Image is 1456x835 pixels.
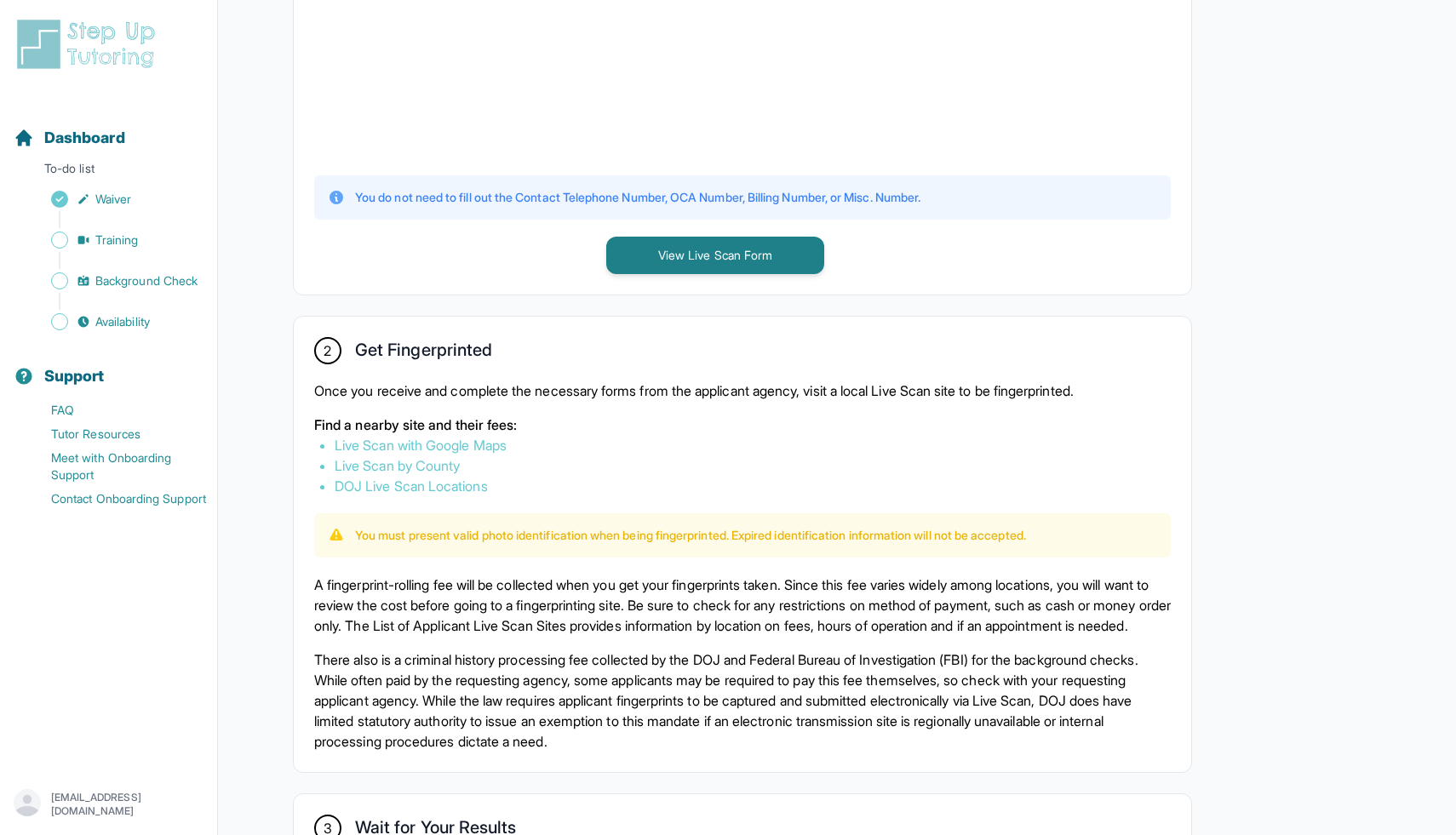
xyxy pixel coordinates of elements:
[14,398,217,422] a: FAQ
[14,422,217,446] a: Tutor Resources
[14,789,203,820] button: [EMAIL_ADDRESS][DOMAIN_NAME]
[355,189,920,206] p: You do not need to fill out the Contact Telephone Number, OCA Number, Billing Number, or Misc. Nu...
[7,99,210,157] button: Dashboard
[324,340,331,361] span: 2
[14,310,217,334] a: Availability
[95,313,150,330] span: Availability
[14,187,217,211] a: Waiver
[44,126,125,150] span: Dashboard
[606,237,824,274] button: View Live Scan Form
[7,337,210,395] button: Support
[606,246,824,263] a: View Live Scan Form
[355,340,492,367] h2: Get Fingerprinted
[14,126,125,150] a: Dashboard
[335,457,460,474] a: Live Scan by County
[44,364,105,388] span: Support
[335,478,488,495] a: DOJ Live Scan Locations
[314,380,1171,401] p: Once you receive and complete the necessary forms from the applicant agency, visit a local Live S...
[314,575,1171,636] p: A fingerprint-rolling fee will be collected when you get your fingerprints taken. Since this fee ...
[314,415,1171,435] p: Find a nearby site and their fees:
[95,232,139,249] span: Training
[14,228,217,252] a: Training
[95,191,131,208] span: Waiver
[314,649,1171,752] p: There also is a criminal history processing fee collected by the DOJ and Federal Bureau of Invest...
[95,272,198,289] span: Background Check
[14,17,165,71] img: logo
[14,446,217,487] a: Meet with Onboarding Support
[7,160,210,184] p: To-do list
[51,791,203,818] p: [EMAIL_ADDRESS][DOMAIN_NAME]
[355,527,1026,544] p: You must present valid photo identification when being fingerprinted. Expired identification info...
[14,269,217,293] a: Background Check
[14,487,217,511] a: Contact Onboarding Support
[335,437,507,454] a: Live Scan with Google Maps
